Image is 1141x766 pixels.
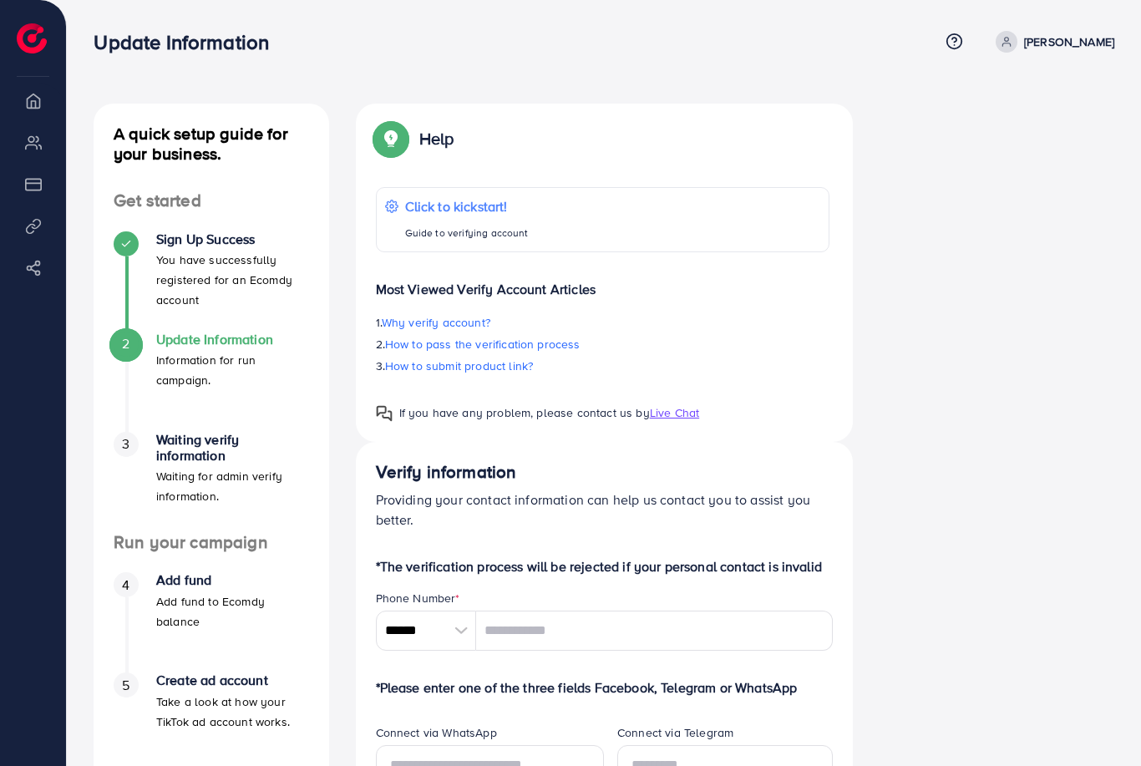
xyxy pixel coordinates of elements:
[376,356,829,376] p: 3.
[376,590,460,606] label: Phone Number
[122,676,129,695] span: 5
[94,30,282,54] h3: Update Information
[156,332,309,347] h4: Update Information
[650,404,699,421] span: Live Chat
[156,692,309,732] p: Take a look at how your TikTok ad account works.
[382,314,490,331] span: Why verify account?
[156,572,309,588] h4: Add fund
[122,576,129,595] span: 4
[376,405,393,422] img: Popup guide
[989,31,1114,53] a: [PERSON_NAME]
[156,672,309,688] h4: Create ad account
[1024,32,1114,52] p: [PERSON_NAME]
[156,591,309,632] p: Add fund to Ecomdy balance
[376,724,497,741] label: Connect via WhatsApp
[122,334,129,353] span: 2
[376,556,833,576] p: *The verification process will be rejected if your personal contact is invalid
[385,358,533,374] span: How to submit product link?
[94,190,329,211] h4: Get started
[94,124,329,164] h4: A quick setup guide for your business.
[156,250,309,310] p: You have successfully registered for an Ecomdy account
[94,532,329,553] h4: Run your campaign
[376,462,833,483] h4: Verify information
[156,231,309,247] h4: Sign Up Success
[405,196,529,216] p: Click to kickstart!
[156,350,309,390] p: Information for run campaign.
[94,231,329,332] li: Sign Up Success
[376,124,406,154] img: Popup guide
[94,332,329,432] li: Update Information
[419,129,454,149] p: Help
[156,466,309,506] p: Waiting for admin verify information.
[94,432,329,532] li: Waiting verify information
[385,336,581,353] span: How to pass the verification process
[17,23,47,53] img: logo
[376,312,829,332] p: 1.
[376,490,833,530] p: Providing your contact information can help us contact you to assist you better.
[405,223,529,243] p: Guide to verifying account
[376,677,833,698] p: *Please enter one of the three fields Facebook, Telegram or WhatsApp
[156,432,309,464] h4: Waiting verify information
[617,724,733,741] label: Connect via Telegram
[376,266,829,299] p: Most Viewed Verify Account Articles
[122,434,129,454] span: 3
[94,572,329,672] li: Add fund
[376,334,829,354] p: 2.
[399,404,650,421] span: If you have any problem, please contact us by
